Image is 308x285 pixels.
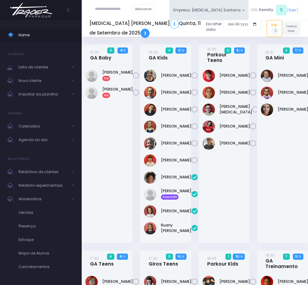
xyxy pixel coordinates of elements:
[90,50,99,55] small: 15:30
[18,209,74,217] span: Vendas
[18,136,68,144] span: Agenda do dia
[267,20,282,37] a: Exp3
[144,154,156,167] img: Mariana Namie Takatsuki Momesso
[122,49,125,52] small: / 6
[236,48,239,53] strong: 5
[239,255,243,259] small: / 16
[161,279,191,284] a: [PERSON_NAME]
[180,255,184,259] small: / 10
[265,49,284,61] a: 16:31GA Mini
[102,279,133,284] a: [PERSON_NAME]
[161,188,191,199] a: [PERSON_NAME] Reposição
[261,87,273,99] img: Maria Cecília Menezes Rodrigues
[295,48,297,53] strong: 7
[161,73,191,78] a: [PERSON_NAME]
[107,47,114,54] span: 0
[220,104,252,115] a: [PERSON_NAME][MEDICAL_DATA]
[203,70,215,82] img: Anna Helena Roque Silva
[261,104,273,116] img: Maria Helena Coelho Mariano
[220,279,250,284] a: [PERSON_NAME]
[18,63,68,71] span: Lista de clientes
[265,253,275,258] small: 18:30
[149,49,168,61] a: 16:30GA Kids
[85,87,98,99] img: Manuela Figueiredo
[161,222,191,234] a: Ruany [PERSON_NAME]
[18,168,68,176] span: Relatórios de clientes
[18,263,74,271] span: Cancelamentos
[225,254,231,260] span: 1
[295,254,297,259] strong: 3
[161,124,191,129] a: [PERSON_NAME]
[207,46,240,63] a: 16:30Parkour Teens
[102,87,133,98] a: [PERSON_NAME]Exp
[203,104,215,116] img: João Vitor Fontan Nicoleti
[203,87,215,99] img: Anna Júlia Roque Silva
[276,5,287,15] span: S
[161,107,191,112] a: [PERSON_NAME]
[144,171,156,184] img: Giulia Coelho Mariano
[90,49,111,61] a: 15:30GA Baby
[297,49,301,52] small: / 10
[297,255,301,259] small: / 12
[18,249,74,257] span: Mapa de Alunos
[224,47,231,54] span: 0
[89,17,261,39] div: Escolher data:
[144,188,156,201] img: Larissa Teodoro Dangebel de Oliveira
[161,194,179,199] span: Reposição
[102,70,133,81] a: [PERSON_NAME]Exp
[261,70,273,82] img: Malu Souza de Carvalho
[161,174,191,180] a: [PERSON_NAME]
[220,90,250,95] a: [PERSON_NAME]
[207,47,216,52] small: 16:30
[220,140,250,146] a: [PERSON_NAME]
[203,120,215,133] img: Lorena mie sato ayres
[149,256,158,261] small: 17:30
[166,47,173,54] span: 4
[180,49,184,52] small: / 12
[265,50,273,55] small: 16:31
[259,7,273,13] span: Kemilly
[149,255,178,267] a: 17:30Giros Teens
[251,7,258,13] span: Olá,
[90,255,114,267] a: 17:30GA Teens
[120,48,122,53] strong: 4
[283,47,290,54] span: 3
[122,255,125,259] small: / 11
[144,137,156,150] img: Mariana Garzuzi Palma
[265,252,298,269] a: 18:30GA Treinamento
[8,107,23,120] h4: Agenda
[18,195,68,203] span: Aniversários
[149,50,158,55] small: 16:30
[144,222,156,234] img: Ruany Liz Franco Delgado
[8,153,30,165] h4: Relatórios
[289,7,296,13] a: Sair
[90,256,99,261] small: 17:30
[102,93,110,98] span: Exp
[166,254,173,260] span: 0
[161,157,191,163] a: [PERSON_NAME]
[144,104,156,116] img: Livia Baião Gomes
[102,76,110,81] span: Exp
[18,90,68,98] span: Importar da planilha
[18,181,68,189] span: Relatório experimentais
[239,49,243,52] small: / 10
[141,29,150,38] a: ❯
[132,4,155,14] a: Adicionar
[283,254,290,260] span: 7
[235,254,239,259] strong: 10
[18,77,68,85] span: Novo cliente
[170,19,179,28] a: ❮
[282,22,300,35] a: Treino livre
[178,48,180,53] strong: 2
[18,222,74,230] span: Presença
[272,27,279,35] span: 3
[18,31,74,39] span: Home
[207,255,238,267] a: 18:30Parkour Kids
[144,70,156,82] img: Heloisa Frederico Mota
[18,122,68,130] span: Calendário
[161,140,191,146] a: [PERSON_NAME]
[178,254,180,259] strong: 5
[107,254,114,260] span: 4
[144,120,156,133] img: Manuela Andrade Bertolla
[119,254,122,259] strong: 4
